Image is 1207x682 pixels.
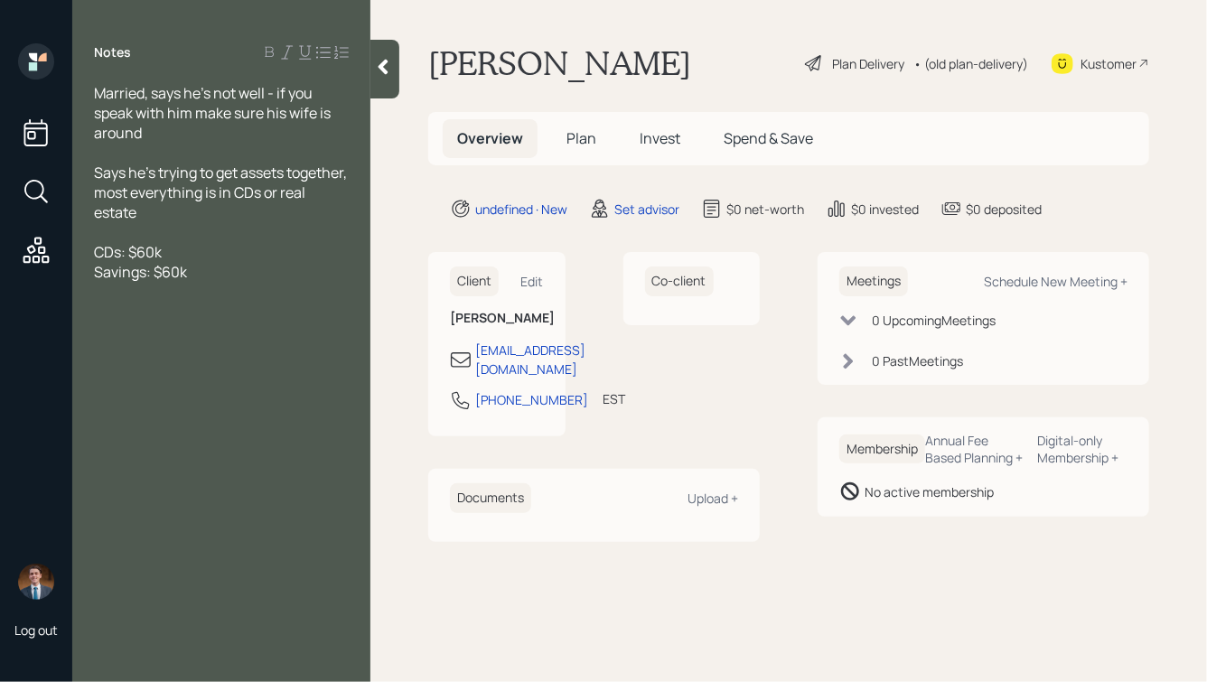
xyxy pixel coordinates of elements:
div: $0 net-worth [726,200,804,219]
span: Married, says he's not well - if you speak with him make sure his wife is around [94,83,333,143]
div: Edit [521,273,544,290]
div: Log out [14,621,58,639]
h1: [PERSON_NAME] [428,43,691,83]
span: Plan [566,128,596,148]
div: $0 invested [851,200,919,219]
div: [EMAIL_ADDRESS][DOMAIN_NAME] [475,341,585,378]
span: CDs: $60k Savings: $60k [94,242,187,282]
div: [PHONE_NUMBER] [475,390,588,409]
div: 0 Past Meeting s [872,351,963,370]
div: Kustomer [1081,54,1137,73]
div: EST [603,389,625,408]
div: Schedule New Meeting + [984,273,1127,290]
h6: Documents [450,483,531,513]
h6: Client [450,266,499,296]
img: hunter_neumayer.jpg [18,564,54,600]
span: Overview [457,128,523,148]
h6: Co-client [645,266,714,296]
h6: Meetings [839,266,908,296]
h6: Membership [839,434,925,464]
div: Upload + [688,490,738,507]
div: No active membership [865,482,994,501]
div: 0 Upcoming Meeting s [872,311,996,330]
span: Invest [640,128,680,148]
div: undefined · New [475,200,567,219]
div: Annual Fee Based Planning + [925,432,1024,466]
div: Digital-only Membership + [1038,432,1127,466]
div: • (old plan-delivery) [913,54,1028,73]
span: Says he's trying to get assets together, most everything is in CDs or real estate [94,163,350,222]
span: Spend & Save [724,128,813,148]
label: Notes [94,43,131,61]
div: $0 deposited [966,200,1042,219]
div: Set advisor [614,200,679,219]
h6: [PERSON_NAME] [450,311,544,326]
div: Plan Delivery [832,54,904,73]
